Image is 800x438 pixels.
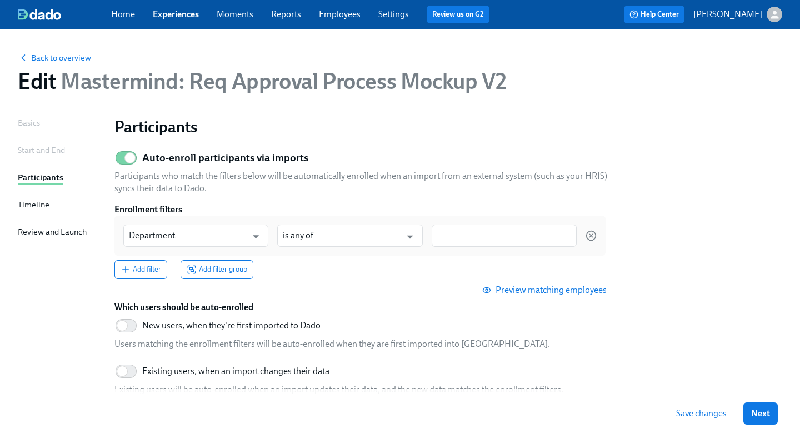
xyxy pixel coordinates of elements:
[18,9,61,20] img: dado
[427,6,489,23] button: Review us on G2
[121,264,161,275] span: Add filter
[153,9,199,19] a: Experiences
[217,9,253,19] a: Moments
[181,260,253,279] button: Add filter group
[432,9,484,20] a: Review us on G2
[668,402,734,425] button: Save changes
[743,402,778,425] button: Next
[114,203,614,216] h6: Enrollment filters
[114,301,614,313] h6: Which users should be auto-enrolled
[56,68,506,94] span: Mastermind: Req Approval Process Mockup V2
[624,6,684,23] button: Help Center
[484,285,607,296] span: Preview matching employees
[629,9,679,20] span: Help Center
[142,320,321,332] span: New users, when they're first imported to Dado
[114,260,167,279] button: Add filter
[18,52,91,63] button: Back to overview
[114,384,563,396] p: Existing users will be auto-enrolled when an import updates their data, and the new data matches ...
[114,170,614,195] p: Participants who match the filters below will be automatically enrolled when an import from an ex...
[187,264,247,275] span: Add filter group
[18,144,65,156] div: Start and End
[401,228,418,245] button: Open
[18,9,111,20] a: dado
[271,9,301,19] a: Reports
[114,338,550,350] p: Users matching the enrollment filters will be auto-enrolled when they are first imported into [GE...
[142,365,329,377] span: Existing users, when an import changes their data
[693,8,762,21] p: [PERSON_NAME]
[18,117,40,129] div: Basics
[676,408,727,419] span: Save changes
[18,171,63,183] div: Participants
[114,117,782,137] h1: Participants
[18,68,506,94] h1: Edit
[18,198,49,211] div: Timeline
[693,7,782,22] button: [PERSON_NAME]
[378,9,409,19] a: Settings
[247,228,264,245] button: Open
[18,226,87,238] div: Review and Launch
[142,151,308,165] h5: Auto-enroll participants via imports
[751,408,770,419] span: Next
[319,9,361,19] a: Employees
[111,9,135,19] a: Home
[477,279,614,301] button: Preview matching employees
